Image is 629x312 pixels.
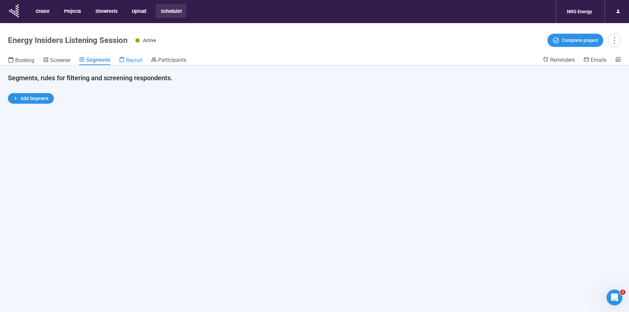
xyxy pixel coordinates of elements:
span: Recruit [126,57,142,63]
span: Add Segment [20,95,49,102]
button: Projects [59,4,86,18]
button: Showreels [90,4,122,18]
span: Segments [86,57,110,63]
button: more [608,34,621,47]
a: Recruit [119,56,142,65]
h1: Energy Insiders Listening Session [8,36,127,45]
a: Emails [583,56,607,64]
a: Screener [43,56,70,65]
button: Upload [126,4,151,18]
a: Booking [8,56,34,65]
span: more [610,36,619,45]
button: Create [30,4,54,18]
iframe: Intercom live chat [607,290,622,305]
div: NRG Energy [563,5,596,18]
span: 2 [620,290,625,295]
a: Participants [151,56,186,64]
button: Scheduler [156,4,186,18]
span: Complete project [562,37,598,44]
button: Complete project [547,34,603,47]
span: plus [13,96,18,101]
span: Reminders [550,57,575,63]
a: Reminders [543,56,575,64]
h4: Segments, rules for filtering and screening respondents. [8,73,616,83]
span: Active [143,38,156,43]
span: Emails [591,57,607,63]
span: Participants [158,57,186,63]
a: Segments [79,56,110,65]
span: Screener [50,57,70,63]
button: plusAdd Segment [8,93,54,104]
span: Booking [15,57,34,63]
